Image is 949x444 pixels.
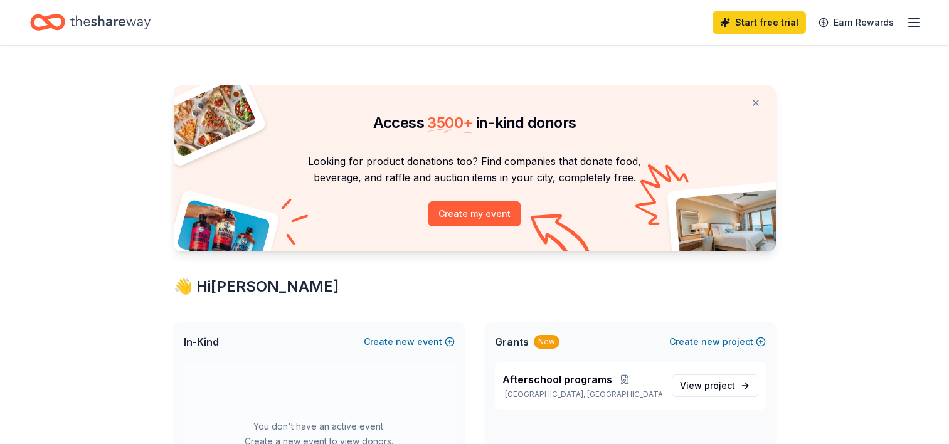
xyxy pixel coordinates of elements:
[396,334,415,349] span: new
[159,78,257,158] img: Pizza
[672,374,758,397] a: View project
[495,334,529,349] span: Grants
[184,334,219,349] span: In-Kind
[364,334,455,349] button: Createnewevent
[502,389,662,399] p: [GEOGRAPHIC_DATA], [GEOGRAPHIC_DATA]
[534,335,559,349] div: New
[704,380,735,391] span: project
[189,153,761,186] p: Looking for product donations too? Find companies that donate food, beverage, and raffle and auct...
[680,378,735,393] span: View
[502,372,612,387] span: Afterschool programs
[531,214,593,261] img: Curvy arrow
[811,11,901,34] a: Earn Rewards
[669,334,766,349] button: Createnewproject
[30,8,151,37] a: Home
[713,11,806,34] a: Start free trial
[427,114,472,132] span: 3500 +
[174,277,776,297] div: 👋 Hi [PERSON_NAME]
[701,334,720,349] span: new
[428,201,521,226] button: Create my event
[373,114,576,132] span: Access in-kind donors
